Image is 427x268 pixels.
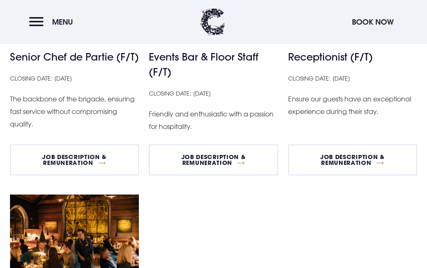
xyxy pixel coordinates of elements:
p: Friendly and enthusiastic with a passion for hospitality. [149,108,278,133]
img: Clandeboye Lodge [200,8,225,35]
h4: Receptionist (F/T) [288,49,417,64]
a: Job Description & Remuneration [149,144,278,175]
p: Ensure our guests have an exceptional experience during their stay. [288,93,417,118]
p: The backbone of the brigade, ensuring fast service without compromising quality. [10,93,139,131]
a: Job Description & Remuneration [10,144,139,175]
p: Closing Date: [DATE] [149,88,278,99]
button: Book Now [348,13,398,31]
button: Menu [29,13,77,31]
p: Closing Date: [DATE] [288,73,417,84]
h4: Events Bar & Floor Staff (F/T) [149,49,278,79]
p: Closing Date: [DATE] [10,73,139,84]
a: Job Description & Remuneration [288,144,417,175]
span: Menu [52,17,73,27]
h4: Senior Chef de Partie (F/T) [10,49,139,64]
